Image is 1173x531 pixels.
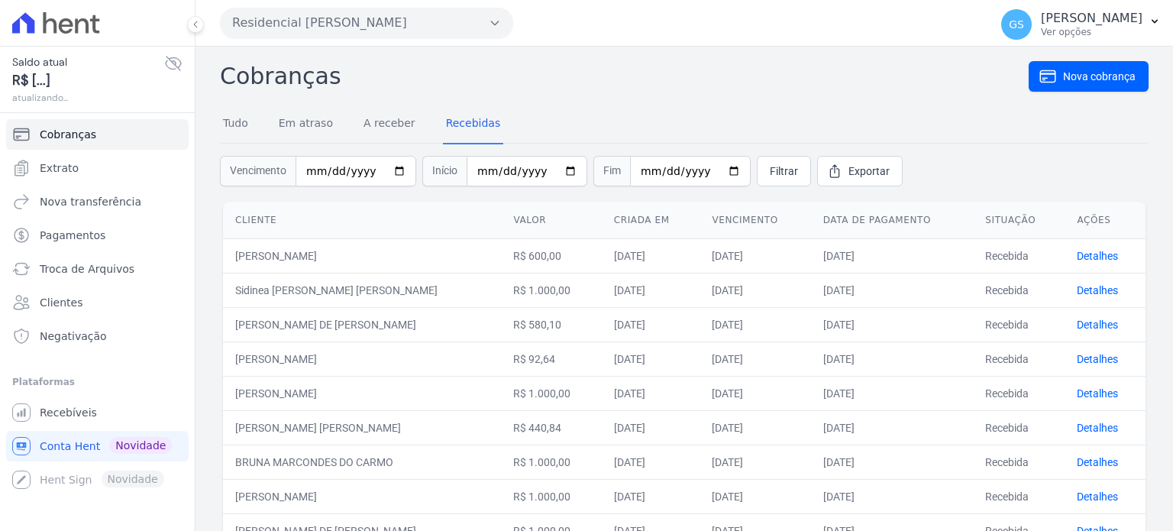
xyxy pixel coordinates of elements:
[593,156,630,186] span: Fim
[817,156,903,186] a: Exportar
[770,164,798,179] span: Filtrar
[811,376,974,410] td: [DATE]
[501,307,601,342] td: R$ 580,10
[811,342,974,376] td: [DATE]
[973,273,1065,307] td: Recebida
[811,479,974,513] td: [DATE]
[6,119,189,150] a: Cobranças
[602,376,700,410] td: [DATE]
[6,153,189,183] a: Extrato
[811,238,974,273] td: [DATE]
[848,164,890,179] span: Exportar
[1009,19,1024,30] span: GS
[40,295,82,310] span: Clientes
[602,410,700,445] td: [DATE]
[40,194,141,209] span: Nova transferência
[501,238,601,273] td: R$ 600,00
[973,479,1065,513] td: Recebida
[973,238,1065,273] td: Recebida
[223,410,501,445] td: [PERSON_NAME] [PERSON_NAME]
[223,307,501,342] td: [PERSON_NAME] DE [PERSON_NAME]
[223,479,501,513] td: [PERSON_NAME]
[501,342,601,376] td: R$ 92,64
[700,307,810,342] td: [DATE]
[811,445,974,479] td: [DATE]
[700,273,810,307] td: [DATE]
[422,156,467,186] span: Início
[811,202,974,239] th: Data de pagamento
[443,105,504,144] a: Recebidas
[501,202,601,239] th: Valor
[602,445,700,479] td: [DATE]
[223,342,501,376] td: [PERSON_NAME]
[1077,284,1118,296] a: Detalhes
[223,273,501,307] td: Sidinea [PERSON_NAME] [PERSON_NAME]
[811,273,974,307] td: [DATE]
[501,376,601,410] td: R$ 1.000,00
[700,410,810,445] td: [DATE]
[1063,69,1136,84] span: Nova cobrança
[12,70,164,91] span: R$ [...]
[40,127,96,142] span: Cobranças
[973,376,1065,410] td: Recebida
[501,410,601,445] td: R$ 440,84
[12,373,183,391] div: Plataformas
[223,445,501,479] td: BRUNA MARCONDES DO CARMO
[700,342,810,376] td: [DATE]
[40,439,100,454] span: Conta Hent
[700,238,810,273] td: [DATE]
[1077,422,1118,434] a: Detalhes
[276,105,336,144] a: Em atraso
[602,307,700,342] td: [DATE]
[220,105,251,144] a: Tudo
[973,307,1065,342] td: Recebida
[12,91,164,105] span: atualizando...
[1077,387,1118,400] a: Detalhes
[6,321,189,351] a: Negativação
[602,273,700,307] td: [DATE]
[973,410,1065,445] td: Recebida
[602,238,700,273] td: [DATE]
[1029,61,1149,92] a: Nova cobrança
[757,156,811,186] a: Filtrar
[501,445,601,479] td: R$ 1.000,00
[223,376,501,410] td: [PERSON_NAME]
[223,238,501,273] td: [PERSON_NAME]
[40,228,105,243] span: Pagamentos
[6,220,189,251] a: Pagamentos
[811,410,974,445] td: [DATE]
[1041,26,1142,38] p: Ver opções
[360,105,418,144] a: A receber
[6,431,189,461] a: Conta Hent Novidade
[989,3,1173,46] button: GS [PERSON_NAME] Ver opções
[40,160,79,176] span: Extrato
[40,261,134,277] span: Troca de Arquivos
[501,273,601,307] td: R$ 1.000,00
[602,342,700,376] td: [DATE]
[700,376,810,410] td: [DATE]
[223,202,501,239] th: Cliente
[220,59,1029,93] h2: Cobranças
[1065,202,1146,239] th: Ações
[12,54,164,70] span: Saldo atual
[973,342,1065,376] td: Recebida
[1077,250,1118,262] a: Detalhes
[1041,11,1142,26] p: [PERSON_NAME]
[1077,491,1118,503] a: Detalhes
[1077,353,1118,365] a: Detalhes
[12,119,183,495] nav: Sidebar
[973,202,1065,239] th: Situação
[109,437,172,454] span: Novidade
[6,397,189,428] a: Recebíveis
[40,405,97,420] span: Recebíveis
[1077,456,1118,468] a: Detalhes
[501,479,601,513] td: R$ 1.000,00
[6,186,189,217] a: Nova transferência
[220,8,513,38] button: Residencial [PERSON_NAME]
[220,156,296,186] span: Vencimento
[700,479,810,513] td: [DATE]
[602,202,700,239] th: Criada em
[1077,319,1118,331] a: Detalhes
[973,445,1065,479] td: Recebida
[811,307,974,342] td: [DATE]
